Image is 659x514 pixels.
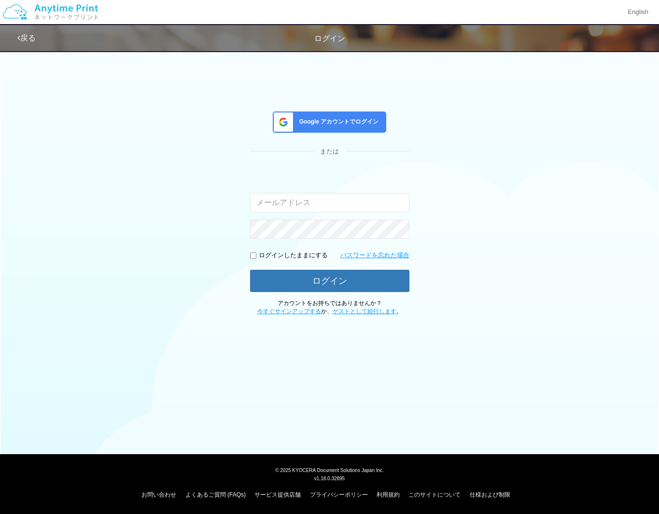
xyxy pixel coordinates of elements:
[295,118,379,126] span: Google アカウントでログイン
[250,147,409,156] div: または
[257,308,402,315] span: か、 。
[250,270,409,292] button: ログイン
[259,251,328,260] p: ログインしたままにする
[250,299,409,316] p: アカウントをお持ちではありませんか？
[314,34,345,42] span: ログイン
[275,467,384,473] span: © 2025 KYOCERA Document Solutions Japan Inc.
[310,491,368,498] a: プライバシーポリシー
[408,491,461,498] a: このサイトについて
[141,491,176,498] a: お問い合わせ
[377,491,400,498] a: 利用規約
[470,491,510,498] a: 仕様および制限
[333,308,396,315] a: ゲストとして続行します
[185,491,246,498] a: よくあるご質問 (FAQs)
[250,193,409,212] input: メールアドレス
[17,34,36,42] a: 戻る
[340,251,409,260] a: パスワードを忘れた場合
[314,475,345,481] span: v1.18.0.32895
[257,308,321,315] a: 今すぐサインアップする
[254,491,301,498] a: サービス提供店舗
